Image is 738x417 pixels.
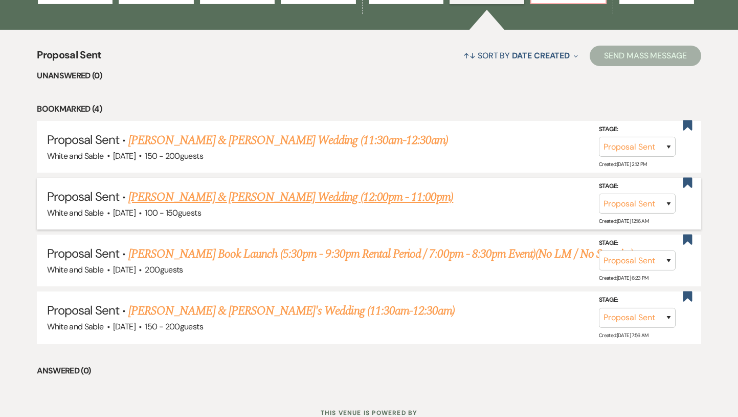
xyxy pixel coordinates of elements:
[145,321,203,332] span: 150 - 200 guests
[47,189,119,204] span: Proposal Sent
[37,47,102,69] span: Proposal Sent
[590,46,701,66] button: Send Mass Message
[128,131,448,150] a: [PERSON_NAME] & [PERSON_NAME] Wedding (11:30am-12:30am)
[145,207,200,218] span: 100 - 150 guests
[599,295,676,306] label: Stage:
[599,275,648,281] span: Created: [DATE] 6:23 PM
[47,321,103,332] span: White and Sable
[512,50,570,61] span: Date Created
[37,364,701,378] li: Answered (0)
[128,302,455,320] a: [PERSON_NAME] & [PERSON_NAME]'s Wedding (11:30am-12:30am)
[599,181,676,192] label: Stage:
[47,207,103,218] span: White and Sable
[113,321,136,332] span: [DATE]
[47,245,119,261] span: Proposal Sent
[47,151,103,161] span: White and Sable
[599,218,648,224] span: Created: [DATE] 12:16 AM
[128,245,633,263] a: [PERSON_NAME] Book Launch (5:30pm - 9:30pm Rental Period / 7:00pm - 8:30pm Event)(No LM / No Secu...
[599,332,648,339] span: Created: [DATE] 7:56 AM
[145,264,183,275] span: 200 guests
[463,50,476,61] span: ↑↓
[599,123,676,135] label: Stage:
[113,207,136,218] span: [DATE]
[47,302,119,318] span: Proposal Sent
[113,151,136,161] span: [DATE]
[599,238,676,249] label: Stage:
[47,132,119,148] span: Proposal Sent
[47,264,103,275] span: White and Sable
[37,69,701,82] li: Unanswered (0)
[459,42,582,69] button: Sort By Date Created
[113,264,136,275] span: [DATE]
[37,102,701,116] li: Bookmarked (4)
[128,188,453,206] a: [PERSON_NAME] & [PERSON_NAME] Wedding (12:00pm - 11:00pm)
[599,161,647,168] span: Created: [DATE] 2:12 PM
[145,151,203,161] span: 150 - 200 guests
